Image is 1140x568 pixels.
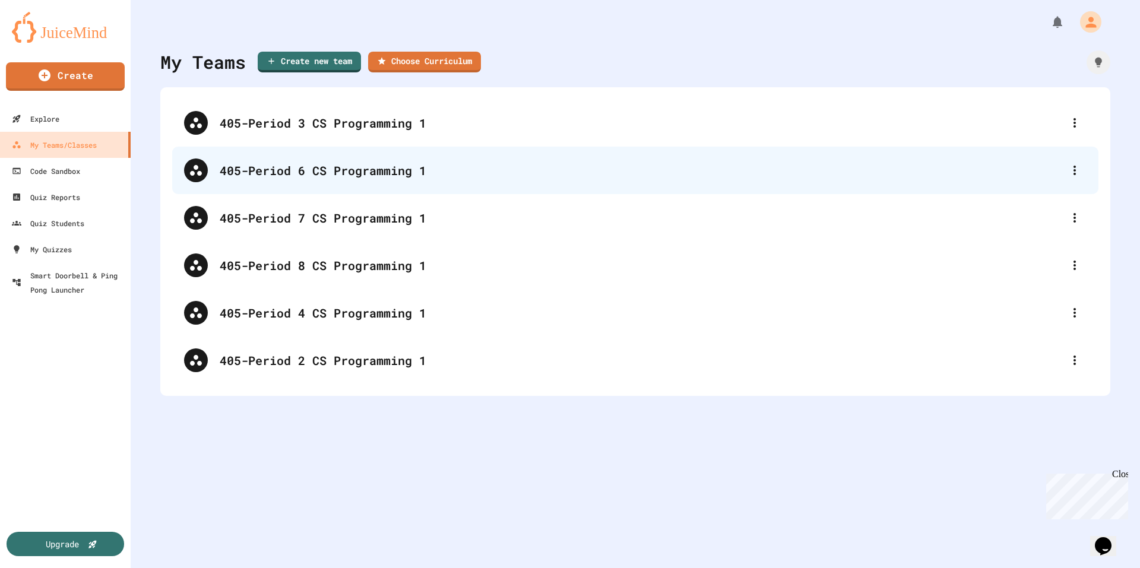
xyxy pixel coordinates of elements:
[160,49,246,75] div: My Teams
[1090,521,1128,556] iframe: chat widget
[258,52,361,72] a: Create new team
[12,242,72,256] div: My Quizzes
[12,12,119,43] img: logo-orange.svg
[172,194,1098,242] div: 405-Period 7 CS Programming 1
[12,216,84,230] div: Quiz Students
[220,161,1063,179] div: 405-Period 6 CS Programming 1
[12,268,126,297] div: Smart Doorbell & Ping Pong Launcher
[1087,50,1110,74] div: How it works
[220,351,1063,369] div: 405-Period 2 CS Programming 1
[5,5,82,75] div: Chat with us now!Close
[172,242,1098,289] div: 405-Period 8 CS Programming 1
[172,147,1098,194] div: 405-Period 6 CS Programming 1
[220,304,1063,322] div: 405-Period 4 CS Programming 1
[368,52,481,72] a: Choose Curriculum
[6,62,125,91] a: Create
[172,99,1098,147] div: 405-Period 3 CS Programming 1
[172,289,1098,337] div: 405-Period 4 CS Programming 1
[1041,469,1128,519] iframe: chat widget
[220,256,1063,274] div: 405-Period 8 CS Programming 1
[220,209,1063,227] div: 405-Period 7 CS Programming 1
[12,112,59,126] div: Explore
[1028,12,1068,32] div: My Notifications
[172,337,1098,384] div: 405-Period 2 CS Programming 1
[12,138,97,152] div: My Teams/Classes
[1068,8,1104,36] div: My Account
[46,538,79,550] div: Upgrade
[220,114,1063,132] div: 405-Period 3 CS Programming 1
[12,164,80,178] div: Code Sandbox
[12,190,80,204] div: Quiz Reports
